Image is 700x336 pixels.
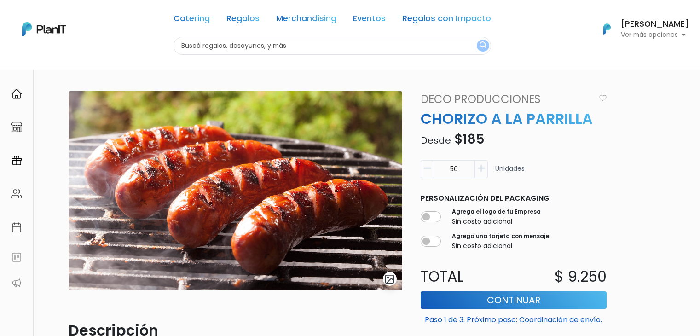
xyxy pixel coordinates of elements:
p: Personalización del packaging [421,193,607,204]
p: Ver más opciones [621,32,689,38]
img: people-662611757002400ad9ed0e3c099ab2801c6687ba6c219adb57efc949bc21e19d.svg [11,188,22,199]
button: Continuar [421,291,607,309]
img: marketplace-4ceaa7011d94191e9ded77b95e3339b90024bf715f7c57f8cf31f2d8c509eaba.svg [11,122,22,133]
a: Regalos [226,15,260,26]
img: campaigns-02234683943229c281be62815700db0a1741e53638e28bf9629b52c665b00959.svg [11,155,22,166]
span: Desde [421,134,451,147]
img: PlanIt Logo [22,22,66,36]
img: feedback-78b5a0c8f98aac82b08bfc38622c3050aee476f2c9584af64705fc4e61158814.svg [11,252,22,263]
img: PlanIt Logo [597,19,617,39]
img: partners-52edf745621dab592f3b2c58e3bca9d71375a7ef29c3b500c9f145b62cc070d4.svg [11,278,22,289]
img: gallery-light [384,274,395,284]
p: Total [415,266,514,288]
p: Paso 1 de 3. Próximo paso: Coordinación de envío. [421,311,607,325]
img: search_button-432b6d5273f82d61273b3651a40e1bd1b912527efae98b1b7a1b2c0702e16a8d.svg [480,41,486,50]
a: Merchandising [276,15,336,26]
span: $185 [454,130,485,148]
img: calendar-87d922413cdce8b2cf7b7f5f62616a5cf9e4887200fb71536465627b3292af00.svg [11,222,22,233]
button: PlanIt Logo [PERSON_NAME] Ver más opciones [591,17,689,41]
img: e83bde_763196fa2a2d45b0987b69fd3f96ae42_mv2.jpeg [69,91,402,290]
a: Regalos con Impacto [402,15,491,26]
p: CHORIZO A LA PARRILLA [415,108,612,130]
img: home-e721727adea9d79c4d83392d1f703f7f8bce08238fde08b1acbfd93340b81755.svg [11,88,22,99]
input: Buscá regalos, desayunos, y más [174,37,491,55]
a: Catering [174,15,210,26]
p: Sin costo adicional [452,217,541,226]
p: $ 9.250 [555,266,607,288]
p: Unidades [495,164,525,182]
label: Agrega una tarjeta con mensaje [452,232,549,240]
h6: [PERSON_NAME] [621,20,689,29]
a: Eventos [353,15,386,26]
img: heart_icon [599,95,607,101]
a: Deco Producciones [415,91,596,108]
label: Agrega el logo de tu Empresa [452,208,541,216]
p: Sin costo adicional [452,241,549,251]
